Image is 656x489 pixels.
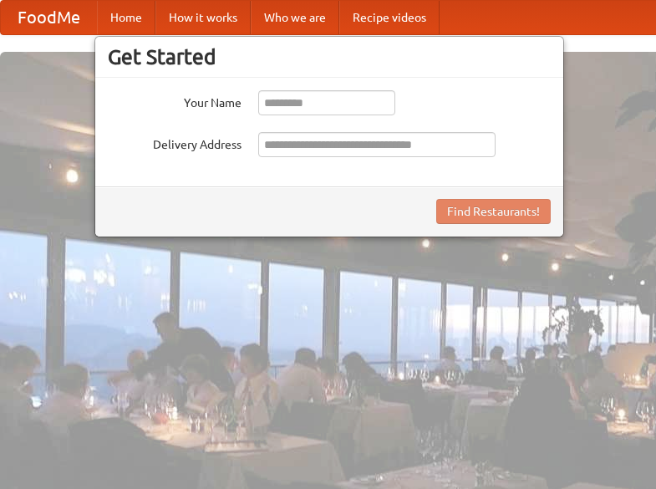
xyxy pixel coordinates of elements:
[155,1,251,34] a: How it works
[436,199,551,224] button: Find Restaurants!
[339,1,440,34] a: Recipe videos
[1,1,97,34] a: FoodMe
[251,1,339,34] a: Who we are
[108,132,242,153] label: Delivery Address
[97,1,155,34] a: Home
[108,44,551,69] h3: Get Started
[108,90,242,111] label: Your Name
